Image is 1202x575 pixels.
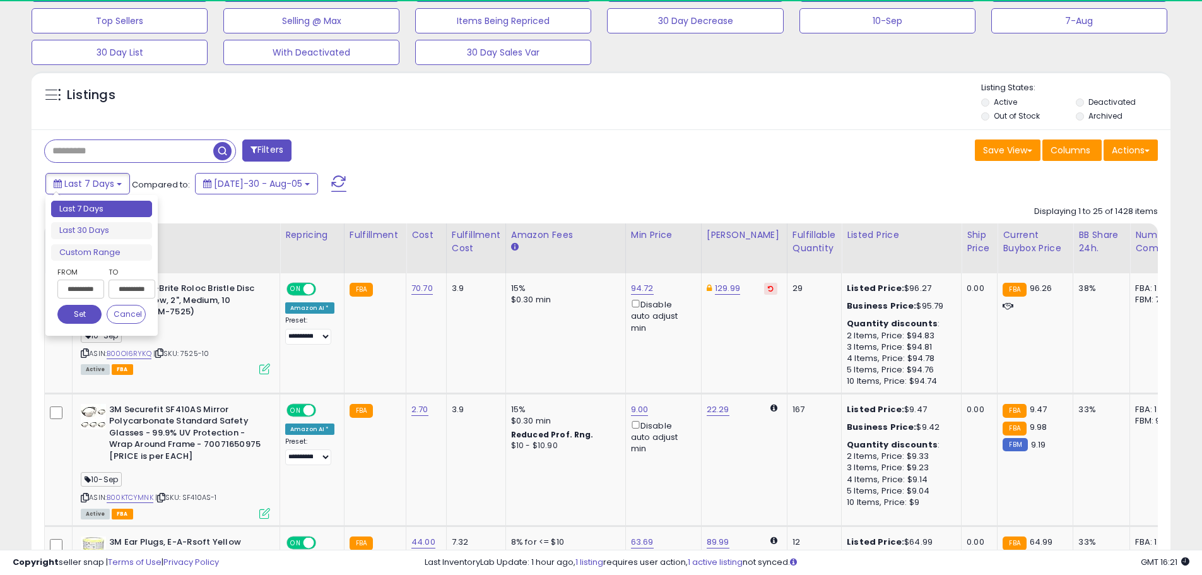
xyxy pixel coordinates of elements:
b: Business Price: [847,421,916,433]
img: 418xGKZj5-L._SL40_.jpg [81,404,106,429]
small: FBA [1003,404,1026,418]
li: Custom Range [51,244,152,261]
div: Cost [411,228,441,242]
span: [DATE]-30 - Aug-05 [214,177,302,190]
div: BB Share 24h. [1078,228,1124,255]
div: 167 [792,404,832,415]
li: Last 7 Days [51,201,152,218]
button: Items Being Repriced [415,8,591,33]
li: Last 30 Days [51,222,152,239]
small: Amazon Fees. [511,242,519,253]
div: 38% [1078,283,1120,294]
a: B00KTCYMNK [107,492,153,503]
b: 3M Securefit SF410AS Mirror Polycarbonate Standard Safety Glasses - 99.9% UV Protection - Wrap Ar... [109,404,262,466]
div: Displaying 1 to 25 of 1428 items [1034,206,1158,218]
div: Title [78,228,274,242]
b: Listed Price: [847,282,904,294]
button: 30 Day Sales Var [415,40,591,65]
div: Num of Comp. [1135,228,1181,255]
span: | SKU: 7525-10 [153,348,209,359]
span: 9.98 [1030,421,1047,433]
div: Fulfillment Cost [452,228,500,255]
div: 4 Items, Price: $94.78 [847,353,952,364]
div: $96.27 [847,283,952,294]
a: 129.99 [715,282,740,295]
b: Listed Price: [847,536,904,548]
span: | SKU: SF410AS-1 [155,492,217,502]
div: 5 Items, Price: $9.04 [847,485,952,497]
label: Active [994,97,1017,107]
b: Quantity discounts [847,317,938,329]
div: Amazon AI * [285,302,334,314]
div: 3.9 [452,283,496,294]
span: 2025-08-13 16:21 GMT [1141,556,1189,568]
div: 0.00 [967,404,987,415]
span: All listings currently available for purchase on Amazon [81,364,110,375]
div: 0.00 [967,536,987,548]
label: Archived [1088,110,1122,121]
button: 7-Aug [991,8,1167,33]
div: ASIN: [81,283,270,373]
div: : [847,318,952,329]
div: Last InventoryLab Update: 1 hour ago, requires user action, not synced. [425,557,1189,569]
button: 30 Day Decrease [607,8,783,33]
button: With Deactivated [223,40,399,65]
span: OFF [314,284,334,295]
button: [DATE]-30 - Aug-05 [195,173,318,194]
b: Reduced Prof. Rng. [511,429,594,440]
img: 41RJHoZUflL._SL40_.jpg [81,536,106,562]
small: FBA [350,536,373,550]
div: $0.30 min [511,294,616,305]
div: Current Buybox Price [1003,228,1068,255]
a: 22.29 [707,403,729,416]
button: Cancel [107,305,146,324]
div: FBM: 9 [1135,415,1177,427]
button: 10-Sep [799,8,975,33]
strong: Copyright [13,556,59,568]
div: $64.99 [847,536,952,548]
a: 63.69 [631,536,654,548]
a: 70.70 [411,282,433,295]
div: Fulfillment [350,228,401,242]
button: Filters [242,139,292,162]
button: Save View [975,139,1040,161]
small: FBA [350,404,373,418]
div: 0.00 [967,283,987,294]
p: Listing States: [981,82,1170,94]
div: 15% [511,404,616,415]
button: Actions [1104,139,1158,161]
div: Amazon Fees [511,228,620,242]
div: Min Price [631,228,696,242]
span: ON [288,405,303,415]
div: Fulfillable Quantity [792,228,836,255]
div: $9.42 [847,422,952,433]
span: 10-Sep [81,472,122,487]
span: OFF [314,405,334,415]
button: Selling @ Max [223,8,399,33]
div: FBA: 1 [1135,404,1177,415]
div: 3.9 [452,404,496,415]
div: 5 Items, Price: $94.76 [847,364,952,376]
div: : [847,439,952,451]
small: FBM [1003,438,1027,451]
a: 1 active listing [688,556,743,568]
div: Preset: [285,437,334,466]
div: 2 Items, Price: $94.83 [847,330,952,341]
label: To [109,266,146,278]
div: $95.79 [847,300,952,312]
a: 2.70 [411,403,428,416]
div: 2 Items, Price: $9.33 [847,451,952,462]
a: 9.00 [631,403,649,416]
div: 3 Items, Price: $9.23 [847,462,952,473]
span: Compared to: [132,179,190,191]
a: 44.00 [411,536,435,548]
div: seller snap | | [13,557,219,569]
div: 12 [792,536,832,548]
div: [PERSON_NAME] [707,228,782,242]
button: Last 7 Days [45,173,130,194]
span: 9.47 [1030,403,1047,415]
label: Deactivated [1088,97,1136,107]
span: FBA [112,364,133,375]
b: Listed Price: [847,403,904,415]
div: 7.32 [452,536,496,548]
